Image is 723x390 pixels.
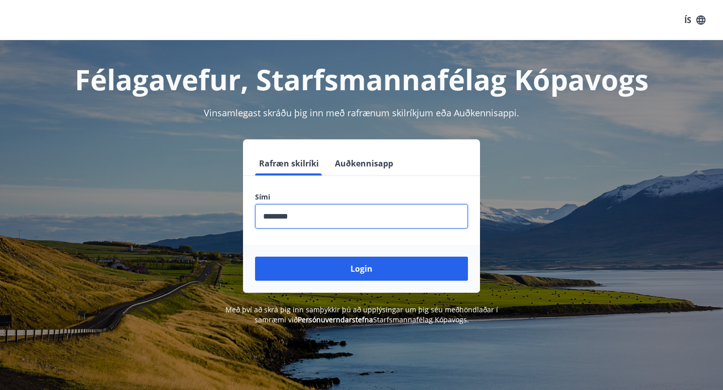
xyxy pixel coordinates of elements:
[255,151,323,175] button: Rafræn skilríki
[679,11,711,29] button: ÍS
[204,107,519,119] span: Vinsamlegast skráðu þig inn með rafrænum skilríkjum eða Auðkennisappi.
[255,257,468,281] button: Login
[298,315,373,324] a: Persónuverndarstefna
[225,305,498,324] span: Með því að skrá þig inn samþykkir þú að upplýsingar um þig séu meðhöndlaðar í samræmi við Starfsm...
[331,151,397,175] button: Auðkennisapp
[12,60,711,98] h1: Félagavefur, Starfsmannafélag Kópavogs
[255,192,468,202] label: Sími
